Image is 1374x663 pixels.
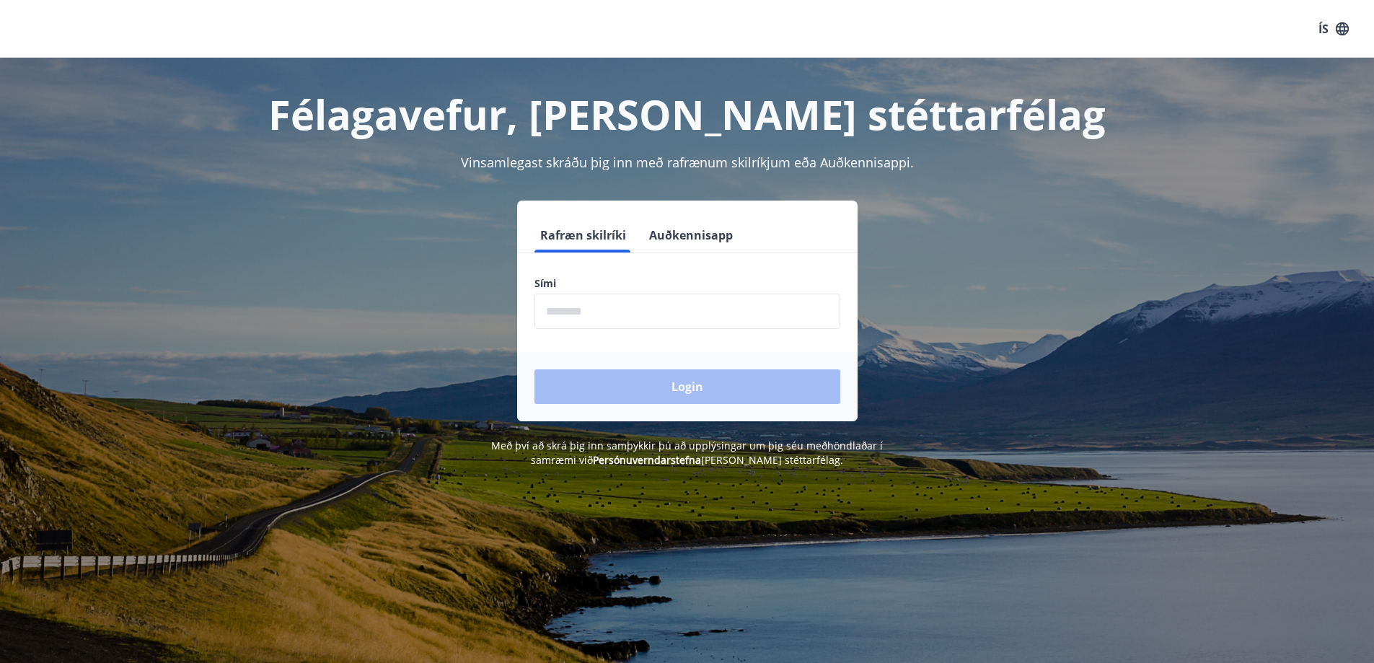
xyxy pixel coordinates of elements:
label: Sími [534,276,840,291]
a: Persónuverndarstefna [593,453,701,467]
button: ÍS [1311,16,1357,42]
button: Auðkennisapp [643,218,739,253]
h1: Félagavefur, [PERSON_NAME] stéttarfélag [185,87,1189,141]
span: Vinsamlegast skráðu þig inn með rafrænum skilríkjum eða Auðkennisappi. [461,154,914,171]
span: Með því að skrá þig inn samþykkir þú að upplýsingar um þig séu meðhöndlaðar í samræmi við [PERSON... [491,439,883,467]
button: Rafræn skilríki [534,218,632,253]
